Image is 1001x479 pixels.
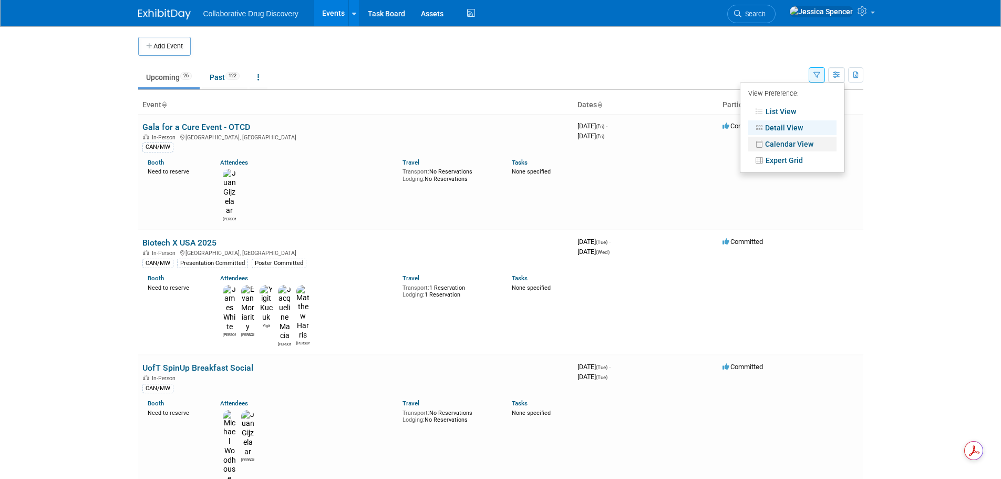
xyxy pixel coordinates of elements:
a: Calendar View [748,137,837,151]
span: Lodging: [403,291,425,298]
div: CAN/MW [142,259,173,268]
a: Search [727,5,776,23]
span: In-Person [152,134,179,141]
a: Booth [148,159,164,166]
a: UofT SpinUp Breakfast Social [142,363,253,373]
a: Tasks [512,159,528,166]
span: [DATE] [577,238,611,246]
span: (Fri) [596,124,604,129]
div: 1 Reservation 1 Reservation [403,282,496,299]
div: Need to reserve [148,282,205,292]
div: Need to reserve [148,407,205,417]
span: None specified [512,410,551,416]
div: Jacqueline Macia [278,341,291,347]
span: Search [741,10,766,18]
a: Tasks [512,274,528,282]
div: Need to reserve [148,166,205,176]
a: Tasks [512,400,528,407]
a: Upcoming26 [138,67,200,87]
th: Participation [718,96,863,114]
span: [DATE] [577,248,610,256]
span: Collaborative Drug Discovery [203,9,298,18]
div: Presentation Committed [177,259,248,268]
div: No Reservations No Reservations [403,407,496,424]
img: In-Person Event [143,250,149,255]
a: Travel [403,274,419,282]
div: Evan Moriarity [241,331,254,338]
span: Transport: [403,168,429,175]
span: Lodging: [403,416,425,423]
th: Dates [573,96,718,114]
img: Juan Gijzelaar [241,410,254,457]
span: In-Person [152,250,179,257]
a: List View [748,104,837,119]
div: No Reservations No Reservations [403,166,496,182]
a: Sort by Event Name [161,100,167,109]
div: Matthew Harris [296,340,309,346]
span: [DATE] [577,363,611,371]
button: Add Event [138,37,191,56]
span: Committed [723,238,763,246]
span: None specified [512,168,551,175]
div: [GEOGRAPHIC_DATA], [GEOGRAPHIC_DATA] [142,248,569,257]
span: Lodging: [403,176,425,182]
div: Juan Gijzelaar [223,216,236,222]
img: Jessica Spencer [789,6,853,17]
img: Yigit Kucuk [260,285,273,322]
img: ExhibitDay [138,9,191,19]
span: 122 [225,72,240,80]
a: Attendees [220,159,248,166]
div: CAN/MW [142,142,173,152]
div: CAN/MW [142,384,173,393]
div: Poster Committed [252,259,306,268]
a: Past122 [202,67,247,87]
a: Booth [148,274,164,282]
span: Committed [723,363,763,371]
span: - [609,363,611,371]
div: View Preference: [748,86,837,103]
span: [DATE] [577,373,607,381]
a: Booth [148,400,164,407]
span: Committed [723,122,763,130]
span: (Tue) [596,374,607,380]
span: Transport: [403,284,429,291]
div: Juan Gijzelaar [241,456,254,463]
span: [DATE] [577,132,604,140]
img: In-Person Event [143,134,149,139]
a: Sort by Start Date [597,100,602,109]
span: [DATE] [577,122,607,130]
span: In-Person [152,375,179,382]
img: In-Person Event [143,375,149,380]
a: Expert Grid [748,153,837,168]
span: (Tue) [596,364,607,370]
div: Yigit Kucuk [260,322,273,329]
span: (Wed) [596,249,610,255]
img: Jacqueline Macia [278,285,291,341]
img: Matthew Harris [296,285,309,340]
img: Evan Moriarity [241,285,254,332]
span: - [606,122,607,130]
img: Juan Gijzelaar [223,169,236,216]
a: Travel [403,400,419,407]
a: Detail View [748,120,837,135]
span: Transport: [403,410,429,416]
th: Event [138,96,573,114]
img: James White [223,285,236,332]
span: (Tue) [596,239,607,245]
a: Attendees [220,274,248,282]
span: None specified [512,284,551,291]
a: Biotech X USA 2025 [142,238,216,248]
div: [GEOGRAPHIC_DATA], [GEOGRAPHIC_DATA] [142,133,569,141]
div: James White [223,331,236,338]
span: 26 [180,72,192,80]
span: (Fri) [596,134,604,139]
a: Attendees [220,400,248,407]
span: - [609,238,611,246]
a: Gala for a Cure Event - OTCD [142,122,250,132]
a: Travel [403,159,419,166]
